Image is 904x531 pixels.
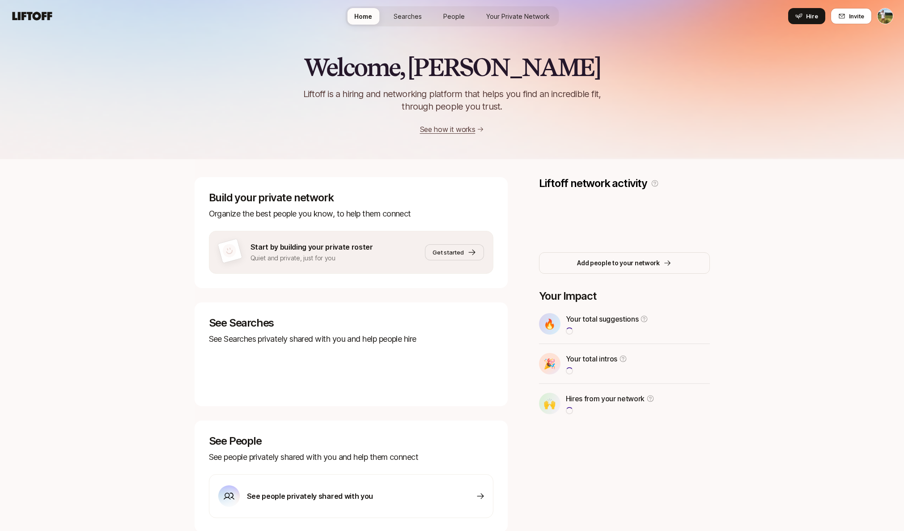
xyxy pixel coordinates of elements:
span: Searches [394,12,422,21]
span: People [443,12,465,21]
p: See People [209,435,493,447]
span: Invite [849,12,864,21]
p: See Searches privately shared with you and help people hire [209,333,493,345]
p: Organize the best people you know, to help them connect [209,208,493,220]
button: Add people to your network [539,252,710,274]
p: Quiet and private, just for you [250,253,373,263]
p: Liftoff network activity [539,177,647,190]
div: 🎉 [539,353,560,374]
span: Hire [806,12,818,21]
button: Invite [831,8,872,24]
p: See Searches [209,317,493,329]
p: See people privately shared with you and help them connect [209,451,493,463]
p: Liftoff is a hiring and networking platform that helps you find an incredible fit, through people... [292,88,612,113]
div: 🔥 [539,313,560,335]
p: Build your private network [209,191,493,204]
span: Your Private Network [486,12,550,21]
span: Home [354,12,372,21]
button: Get started [425,244,484,260]
p: Your total intros [566,353,618,365]
p: Your total suggestions [566,313,639,325]
button: Hire [788,8,825,24]
h2: Welcome, [PERSON_NAME] [304,54,600,81]
img: default-avatar.svg [221,242,238,259]
a: Your Private Network [479,8,557,25]
p: See people privately shared with you [247,490,373,502]
div: 🙌 [539,393,560,414]
a: Searches [386,8,429,25]
p: Your Impact [539,290,710,302]
a: People [436,8,472,25]
a: See how it works [420,125,475,134]
img: Tyler Kieft [878,8,893,24]
p: Start by building your private roster [250,241,373,253]
a: Home [347,8,379,25]
p: Add people to your network [577,258,660,268]
span: Get started [433,248,463,257]
p: Hires from your network [566,393,645,404]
